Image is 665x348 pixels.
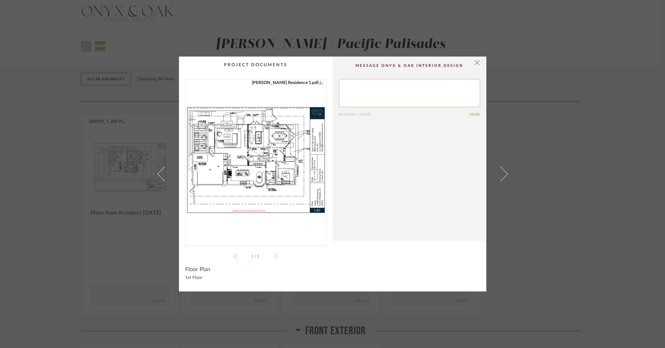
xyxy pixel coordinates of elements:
span: 1 [251,255,254,258]
span: / [254,255,257,258]
img: 051bc5b4-90d5-47be-9f04-a50e4e8f6bd8_1000x1000.jpg [186,79,326,241]
button: Close [471,57,484,69]
a: [PERSON_NAME] Residence 1.pdf [252,79,323,86]
div: 0 [186,79,326,241]
div: Return = Send [339,112,469,117]
span: Floor Plan [185,266,210,273]
span: 3 [257,255,260,258]
div: 1st Floor [185,276,326,281]
button: Send [469,112,480,117]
